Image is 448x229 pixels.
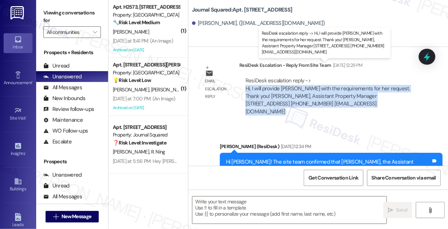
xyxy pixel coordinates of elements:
[43,138,72,146] div: Escalate
[367,170,441,186] button: Share Conversation via email
[36,158,108,165] div: Prospects
[113,95,175,102] div: [DATE] at 7:00 PM: (An Image)
[113,29,149,35] span: [PERSON_NAME]
[47,26,89,38] input: All communities
[113,19,160,26] strong: 🔧 Risk Level: Medium
[331,61,363,69] div: [DATE] 12:29 PM
[10,6,25,20] img: ResiDesk Logo
[308,174,358,182] span: Get Conversation Link
[113,11,180,19] div: Property: [GEOGRAPHIC_DATA]
[396,206,408,214] span: Send
[113,86,151,93] span: [PERSON_NAME]
[262,30,388,55] p: ResiDesk escalation reply -> Hi, I will provide [PERSON_NAME] with the requirements for her reque...
[25,150,26,155] span: •
[388,207,393,213] i: 
[113,69,180,77] div: Property: [GEOGRAPHIC_DATA]
[372,174,436,182] span: Share Conversation via email
[43,84,82,91] div: All Messages
[113,131,180,139] div: Property: Journal Squared
[113,61,180,69] div: Apt. [STREET_ADDRESS][PERSON_NAME]
[4,33,33,53] a: Inbox
[192,20,325,27] div: [PERSON_NAME]. ([EMAIL_ADDRESS][DOMAIN_NAME])
[43,182,69,190] div: Unread
[4,175,33,195] a: Buildings
[113,38,173,44] div: [DATE] at 11:41 PM: (An Image)
[61,213,91,220] span: New Message
[205,77,234,100] div: Email escalation reply
[43,73,82,81] div: Unanswered
[226,158,431,174] div: Hi [PERSON_NAME]! The site team confirmed that [PERSON_NAME], the Assistant Property Manager, wil...
[43,116,83,124] div: Maintenance
[43,193,82,200] div: All Messages
[43,171,82,179] div: Unanswered
[246,77,410,115] div: ResiDesk escalation reply -> Hi, I will provide [PERSON_NAME] with the requirements for her reque...
[93,29,97,35] i: 
[279,143,311,150] div: [DATE] 12:34 PM
[427,207,433,213] i: 
[151,86,187,93] span: [PERSON_NAME]
[112,46,180,55] div: Archived on [DATE]
[43,127,88,135] div: WO Follow-ups
[304,170,363,186] button: Get Conversation Link
[36,49,108,56] div: Prospects + Residents
[113,124,180,131] div: Apt. [STREET_ADDRESS]
[43,95,85,102] div: New Inbounds
[26,114,27,120] span: •
[4,140,33,159] a: Insights •
[32,79,33,84] span: •
[192,6,292,14] b: Journal Squared: Apt. [STREET_ADDRESS]
[43,105,94,113] div: Review follow-ups
[4,104,33,124] a: Site Visit •
[113,77,151,83] strong: 💡 Risk Level: Low
[220,143,443,153] div: [PERSON_NAME] (ResiDesk)
[43,62,69,70] div: Unread
[112,103,180,112] div: Archived on [DATE]
[43,7,101,26] label: Viewing conversations for
[383,202,412,218] button: Send
[151,148,165,155] span: R. Ning
[113,3,180,11] div: Apt. H2573, [STREET_ADDRESS][PERSON_NAME]
[113,139,166,146] strong: ❓ Risk Level: Investigate
[239,61,422,72] div: ResiDesk Escalation - Reply From Site Team
[46,211,99,222] button: New Message
[53,214,59,220] i: 
[113,148,151,155] span: [PERSON_NAME]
